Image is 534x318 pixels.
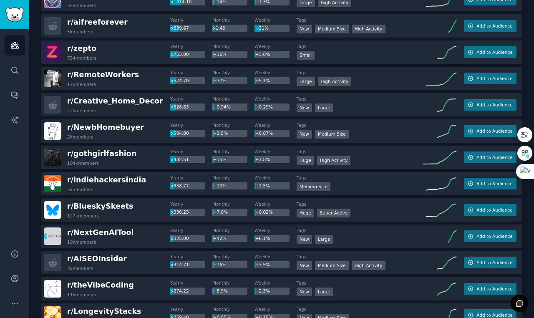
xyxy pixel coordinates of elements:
[476,128,512,134] span: Add to Audience
[67,307,141,315] span: r/ LongevityStacks
[212,122,254,128] dt: Monthly
[170,280,212,286] dt: Yearly
[297,96,423,102] dt: Tags
[476,49,512,55] span: Add to Audience
[297,201,423,207] dt: Tags
[212,306,254,312] dt: Monthly
[255,78,270,83] span: +5.1%
[171,52,189,57] span: x753.00
[464,73,516,84] button: Add to Audience
[213,262,227,267] span: +16%
[315,288,333,296] div: Large
[254,122,297,128] dt: Weekly
[171,236,189,241] span: x325.00
[254,70,297,76] dt: Weekly
[67,187,93,192] div: 5k members
[254,175,297,181] dt: Weekly
[67,29,93,35] div: 5k members
[67,255,127,263] span: r/ AISEOInsider
[464,46,516,58] button: Add to Audience
[171,157,189,162] span: x482.51
[213,104,231,109] span: +0.94%
[464,99,516,111] button: Add to Audience
[297,235,312,244] div: New
[213,209,228,215] span: +7.0%
[170,227,212,233] dt: Yearly
[255,262,270,267] span: +3.5%
[254,201,297,207] dt: Weekly
[297,254,423,260] dt: Tags
[297,182,330,191] div: Medium Size
[44,70,61,87] img: RemoteWorkers
[297,261,312,270] div: New
[171,288,189,293] span: x274.22
[67,292,96,298] div: 11k members
[464,204,516,216] button: Add to Audience
[254,306,297,312] dt: Weekly
[5,8,24,22] img: GummySearch logo
[213,288,228,293] span: +5.9%
[170,122,212,128] dt: Yearly
[212,43,254,49] dt: Monthly
[171,209,189,215] span: x336.23
[476,181,512,187] span: Add to Audience
[297,227,423,233] dt: Tags
[212,227,254,233] dt: Monthly
[67,239,96,245] div: 10k members
[255,288,270,293] span: +2.3%
[476,233,512,239] span: Add to Audience
[170,201,212,207] dt: Yearly
[255,183,270,188] span: +2.5%
[297,77,315,86] div: Large
[255,209,273,215] span: +0.02%
[297,209,314,217] div: Huge
[297,25,312,33] div: New
[212,175,254,181] dt: Monthly
[476,102,512,108] span: Add to Audience
[67,213,99,219] div: 122k members
[476,286,512,292] span: Add to Audience
[254,149,297,154] dt: Weekly
[44,149,61,166] img: gothgirlfashion
[171,78,189,83] span: x574.70
[213,236,227,241] span: +42%
[254,96,297,102] dt: Weekly
[171,183,189,188] span: x358.77
[213,25,226,30] span: x1.49
[254,227,297,233] dt: Weekly
[352,261,385,270] div: High Activity
[67,123,144,131] span: r/ NewbHomebuyer
[254,254,297,260] dt: Weekly
[297,130,312,139] div: New
[44,201,61,219] img: BlueskySkeets
[476,260,512,265] span: Add to Audience
[476,154,512,160] span: Add to Audience
[170,306,212,312] dt: Yearly
[464,125,516,137] button: Add to Audience
[476,76,512,81] span: Add to Audience
[44,280,61,298] img: theVibeCoding
[67,134,93,140] div: 2k members
[315,103,333,112] div: Large
[464,230,516,242] button: Add to Audience
[171,131,189,136] span: x504.00
[476,23,512,29] span: Add to Audience
[297,175,423,181] dt: Tags
[67,44,96,53] span: r/ zepto
[464,257,516,268] button: Add to Audience
[171,104,189,109] span: x528.63
[67,3,96,8] div: 32k members
[212,70,254,76] dt: Monthly
[254,280,297,286] dt: Weekly
[464,151,516,163] button: Add to Audience
[213,131,228,136] span: +1.5%
[254,17,297,23] dt: Weekly
[213,52,227,57] span: +16%
[297,156,314,165] div: Huge
[67,71,139,79] span: r/ RemoteWorkers
[67,81,96,87] div: 17k members
[212,201,254,207] dt: Monthly
[255,157,270,162] span: +1.8%
[297,306,423,312] dt: Tags
[352,25,385,33] div: High Activity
